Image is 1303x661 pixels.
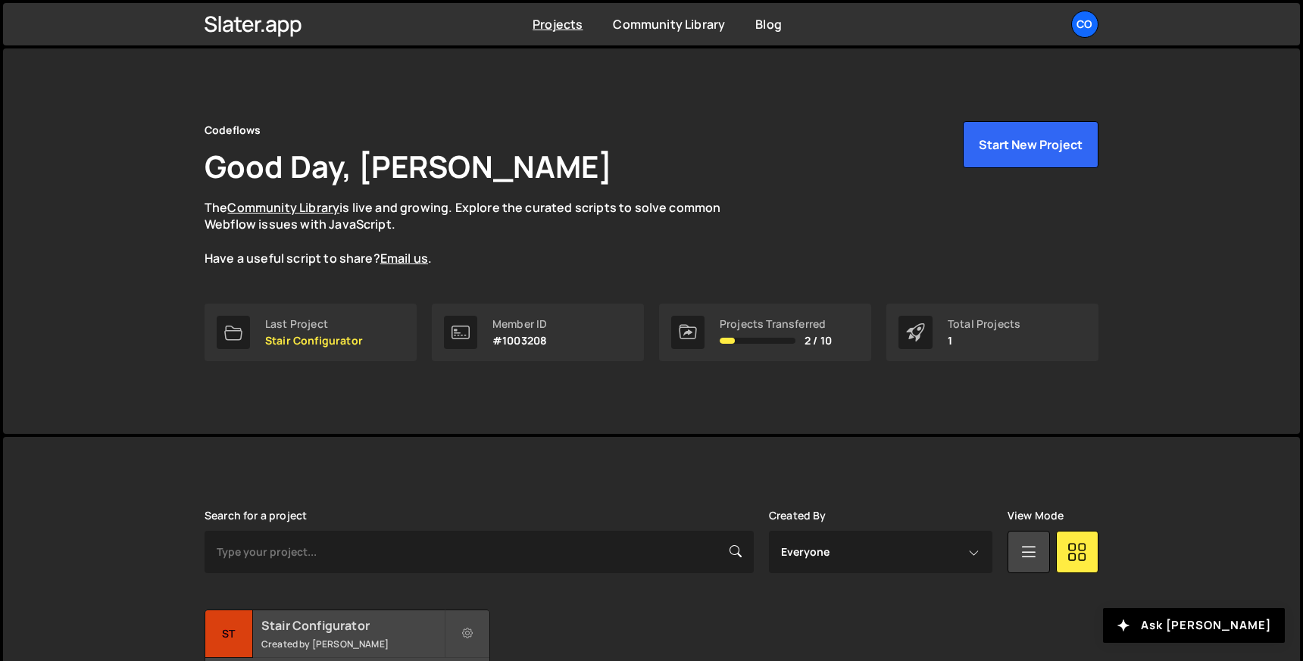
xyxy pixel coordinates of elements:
button: Ask [PERSON_NAME] [1103,608,1285,643]
label: View Mode [1008,510,1064,522]
label: Search for a project [205,510,307,522]
a: Co [1071,11,1098,38]
h2: Stair Configurator [261,617,444,634]
div: St [205,610,253,658]
label: Created By [769,510,826,522]
small: Created by [PERSON_NAME] [261,638,444,650]
a: Blog [755,16,782,33]
p: #1003208 [492,335,547,347]
div: Last Project [265,318,363,330]
p: The is live and growing. Explore the curated scripts to solve common Webflow issues with JavaScri... [205,199,750,267]
a: Projects [533,16,583,33]
span: 2 / 10 [805,335,832,347]
div: Codeflows [205,121,261,139]
div: Member ID [492,318,547,330]
div: Projects Transferred [720,318,832,330]
input: Type your project... [205,531,754,573]
a: Email us [380,250,428,267]
button: Start New Project [963,121,1098,168]
a: Last Project Stair Configurator [205,304,417,361]
div: Total Projects [948,318,1020,330]
a: Community Library [227,199,339,216]
p: 1 [948,335,1020,347]
a: Community Library [613,16,725,33]
h1: Good Day, [PERSON_NAME] [205,145,612,187]
p: Stair Configurator [265,335,363,347]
